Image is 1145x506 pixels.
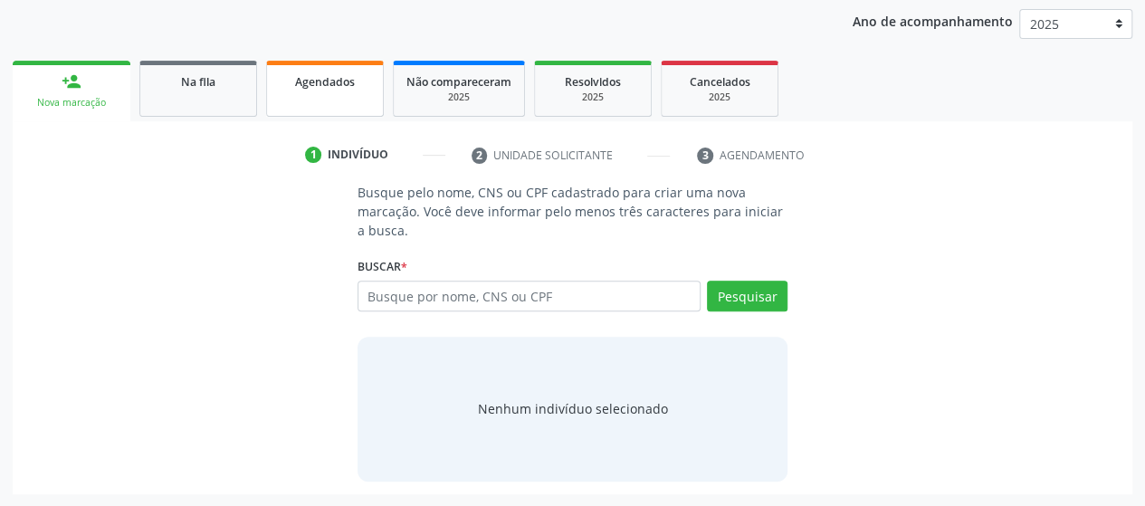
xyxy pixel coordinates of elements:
[565,74,621,90] span: Resolvidos
[707,281,787,311] button: Pesquisar
[548,91,638,104] div: 2025
[478,399,668,418] div: Nenhum indivíduo selecionado
[25,96,118,110] div: Nova marcação
[181,74,215,90] span: Na fila
[406,91,511,104] div: 2025
[358,253,407,281] label: Buscar
[358,281,701,311] input: Busque por nome, CNS ou CPF
[358,183,788,240] p: Busque pelo nome, CNS ou CPF cadastrado para criar uma nova marcação. Você deve informar pelo men...
[62,72,81,91] div: person_add
[406,74,511,90] span: Não compareceram
[674,91,765,104] div: 2025
[690,74,750,90] span: Cancelados
[295,74,355,90] span: Agendados
[328,147,388,163] div: Indivíduo
[853,9,1013,32] p: Ano de acompanhamento
[305,147,321,163] div: 1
